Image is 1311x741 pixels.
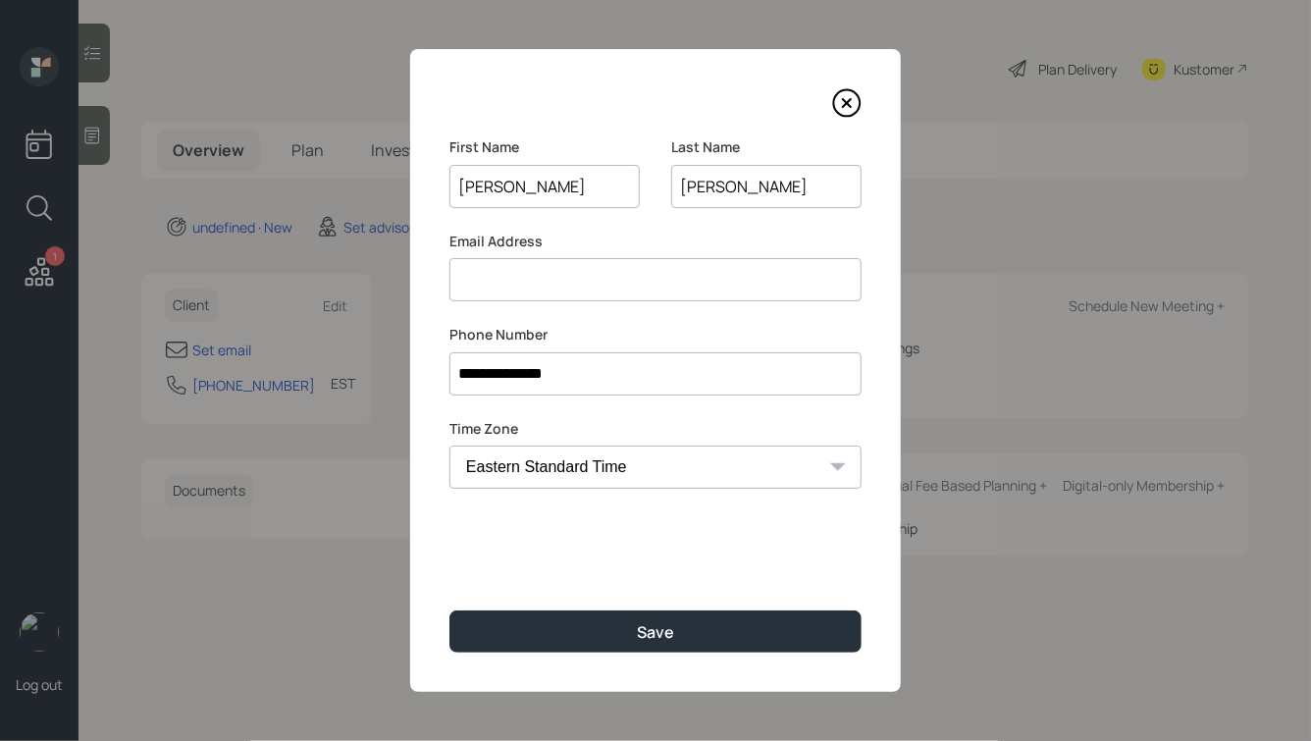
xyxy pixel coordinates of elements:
[449,610,862,653] button: Save
[449,325,862,344] label: Phone Number
[671,137,862,157] label: Last Name
[449,137,640,157] label: First Name
[449,232,862,251] label: Email Address
[637,621,674,643] div: Save
[449,419,862,439] label: Time Zone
